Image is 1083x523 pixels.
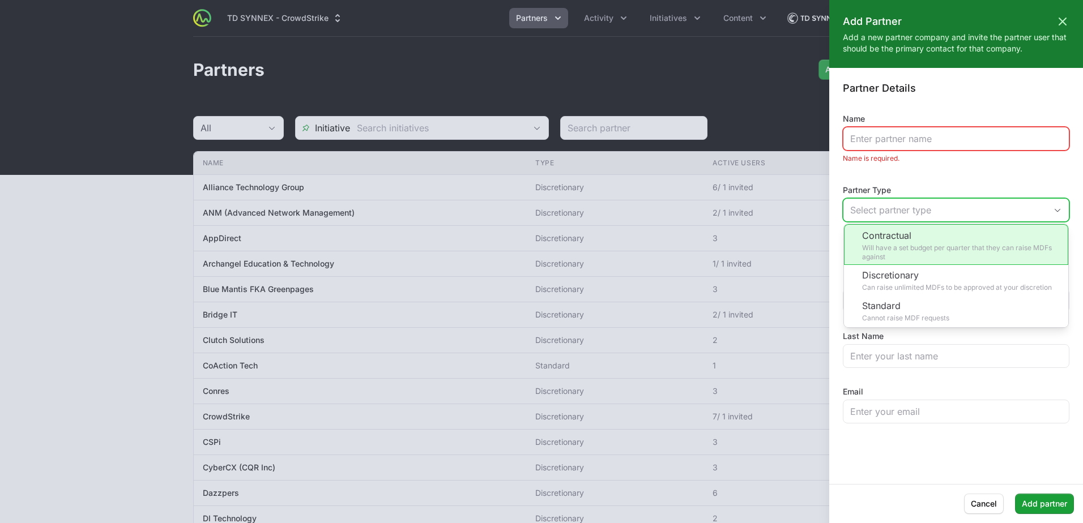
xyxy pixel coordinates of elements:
button: Cancel [964,494,1004,514]
h3: Partner Details [843,82,1069,95]
label: Name [843,113,865,125]
span: Add partner [1022,497,1067,511]
input: Enter your email [850,405,1062,418]
div: Select partner type [850,203,1046,217]
p: Add a new partner company and invite the partner user that should be the primary contact for that... [843,32,1069,54]
button: Add partner [1015,494,1074,514]
label: Email [843,386,863,397]
input: Enter partner name [850,132,1062,145]
label: Partner Type [843,185,1069,196]
label: First Name [843,275,884,286]
h2: Add Partner [843,14,902,29]
h3: Primary Contact Details [843,243,1069,257]
label: Last Name [843,331,884,342]
li: Name is required. [843,154,1069,163]
span: Cancel [971,497,997,511]
button: Select partner type [843,199,1069,221]
input: Enter your last name [850,349,1062,363]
